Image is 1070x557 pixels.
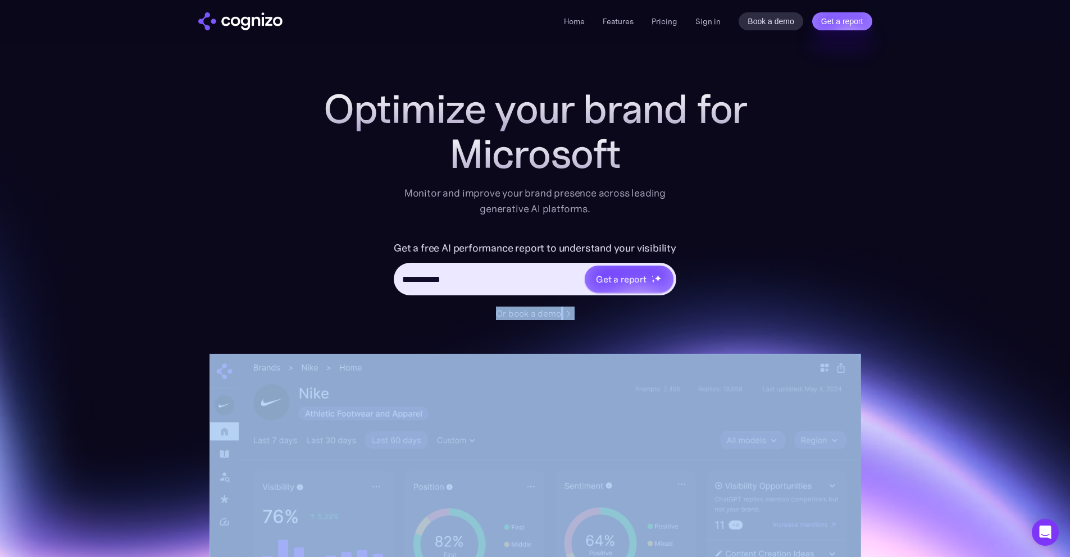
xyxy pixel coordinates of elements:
img: star [652,275,653,277]
label: Get a free AI performance report to understand your visibility [394,239,676,257]
a: Pricing [652,16,677,26]
a: Get a report [812,12,872,30]
form: Hero URL Input Form [394,239,676,301]
img: cognizo logo [198,12,283,30]
a: Or book a demo [496,307,575,320]
a: Features [603,16,634,26]
div: Get a report [596,272,646,286]
a: Sign in [695,15,721,28]
div: Microsoft [311,131,760,176]
a: Get a reportstarstarstar [584,264,675,294]
div: Or book a demo [496,307,561,320]
img: star [652,279,655,283]
div: Open Intercom Messenger [1032,519,1059,546]
h1: Optimize your brand for [311,86,760,131]
a: home [198,12,283,30]
img: star [654,275,662,282]
div: Monitor and improve your brand presence across leading generative AI platforms. [397,185,673,217]
a: Home [564,16,585,26]
a: Book a demo [739,12,803,30]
